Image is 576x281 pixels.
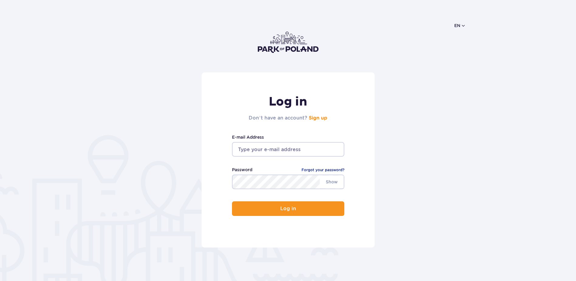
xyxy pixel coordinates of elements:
button: en [454,23,466,29]
h2: Don’t have an account? [249,114,327,122]
a: Forgot your password? [302,167,344,173]
p: Log in [280,206,296,211]
button: Log in [232,201,344,216]
span: Show [320,175,344,188]
label: E-mail Address [232,134,344,140]
input: Type your e-mail address [232,142,344,157]
h1: Log in [249,94,327,109]
img: Park of Poland logo [258,32,319,53]
a: Sign up [309,116,327,120]
label: Password [232,166,252,173]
